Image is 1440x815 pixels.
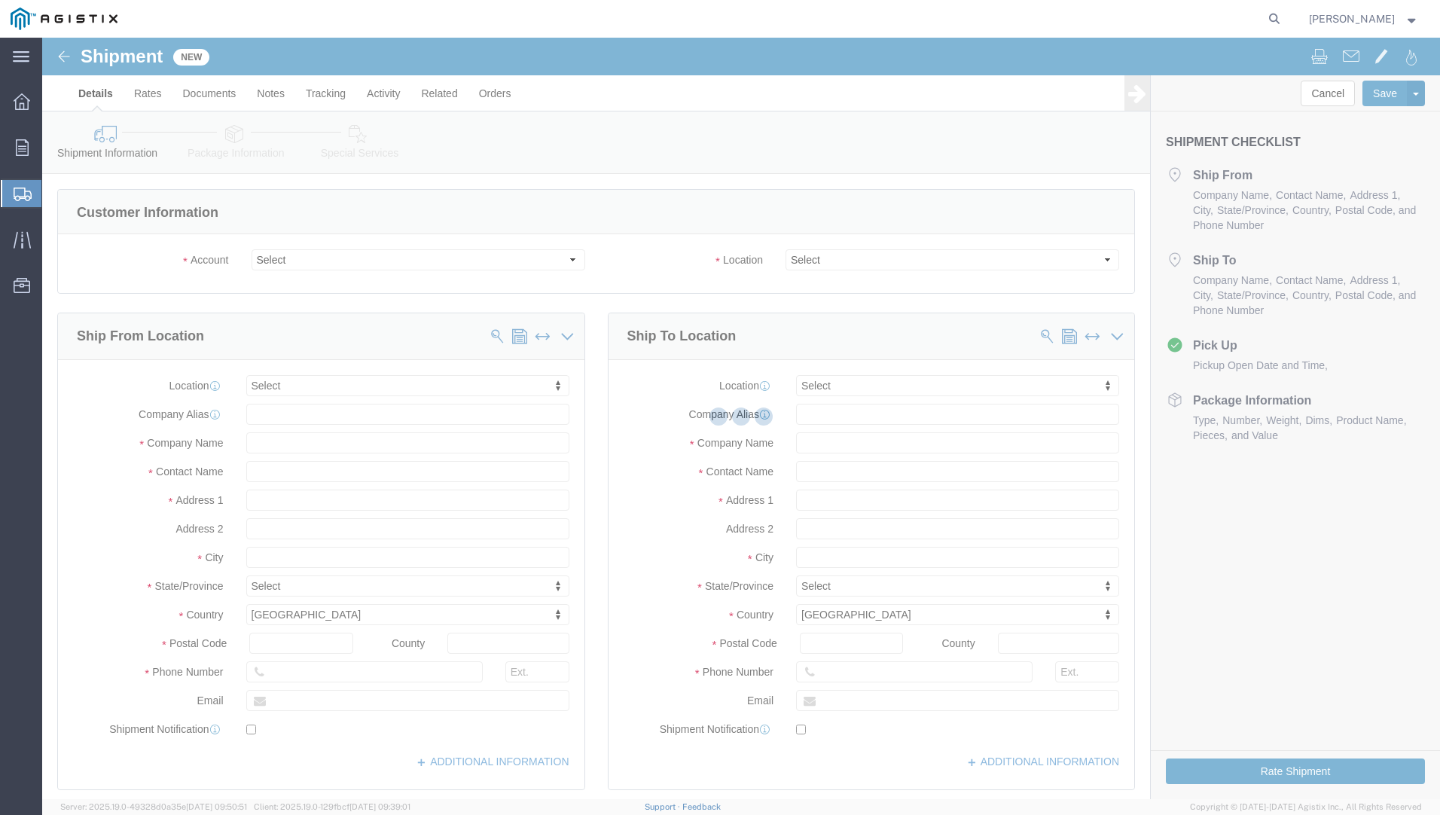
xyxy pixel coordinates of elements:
span: [DATE] 09:39:01 [349,802,410,811]
img: logo [11,8,117,30]
a: Feedback [682,802,721,811]
span: [DATE] 09:50:51 [186,802,247,811]
a: Support [645,802,682,811]
span: Kim Piechan [1309,11,1395,27]
span: Client: 2025.19.0-129fbcf [254,802,410,811]
span: Server: 2025.19.0-49328d0a35e [60,802,247,811]
span: Copyright © [DATE]-[DATE] Agistix Inc., All Rights Reserved [1190,801,1422,813]
button: [PERSON_NAME] [1308,10,1420,28]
